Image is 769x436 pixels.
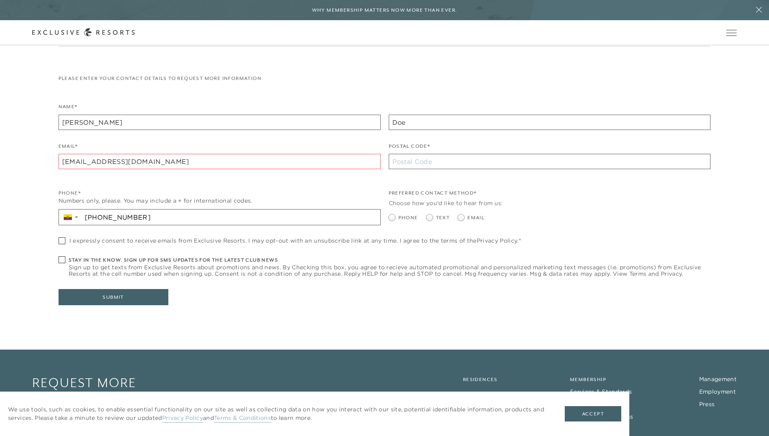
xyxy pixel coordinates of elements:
label: Email* [59,143,78,154]
button: Open navigation [726,30,737,36]
a: Privacy Policy [162,414,203,423]
button: Accept [565,406,621,421]
a: Terms & Conditions [214,414,271,423]
a: Privacy Policy [477,237,517,244]
a: Employment [699,388,736,395]
input: Last [389,115,711,130]
span: Phone [398,214,418,222]
div: Numbers only, please. You may include a + for international codes. [59,197,381,205]
span: ▼ [74,215,79,220]
div: Phone* [59,189,381,197]
a: Management [699,375,737,383]
div: Choose how you'd like to hear from us: [389,199,711,208]
span: Email [467,214,484,222]
p: Please enter your contact details to request more information: [59,75,711,82]
h6: Why Membership Matters Now More Than Ever. [312,6,457,14]
span: I expressly consent to receive emails from Exclusive Resorts. I may opt-out with an unsubscribe l... [69,237,521,244]
input: First [59,115,381,130]
div: Country Code Selector [59,210,82,225]
label: Postal Code* [389,143,430,154]
input: Postal Code [389,154,711,169]
h6: Stay in the know. Sign up for sms updates for the latest club news [69,256,711,264]
a: Request More Information [32,374,170,410]
input: Enter a phone number [82,210,380,225]
a: Experiences [463,390,501,396]
input: name@example.com [59,154,381,169]
label: Name* [59,103,78,115]
a: Press [699,400,715,408]
span: Text [436,214,450,222]
a: Residences [463,377,498,382]
legend: Preferred Contact Method* [389,189,477,201]
span: Sign up to get texts from Exclusive Resorts about promotions and news. By Checking this box, you ... [69,264,711,277]
p: We use tools, such as cookies, to enable essential functionality on our site as well as collectin... [8,405,549,422]
button: Submit [59,289,168,305]
a: Membership [570,377,606,382]
a: Services & Standards [570,388,632,395]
